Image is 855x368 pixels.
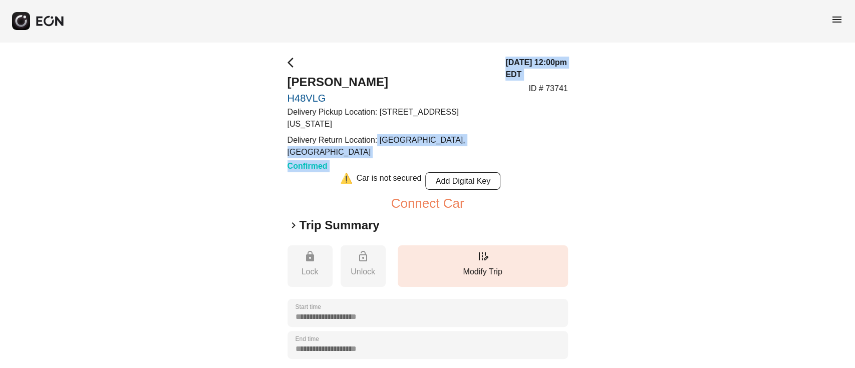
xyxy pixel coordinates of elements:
p: Delivery Return Location: [GEOGRAPHIC_DATA], [GEOGRAPHIC_DATA] [288,134,494,158]
h3: Confirmed [288,160,494,172]
p: ID # 73741 [528,83,567,95]
p: Modify Trip [403,266,563,278]
button: Modify Trip [398,245,568,287]
span: edit_road [477,250,489,262]
button: Connect Car [391,197,464,209]
h3: [DATE] 12:00pm EDT [505,57,567,81]
h2: Trip Summary [300,217,380,233]
a: H48VLG [288,92,494,104]
span: keyboard_arrow_right [288,219,300,231]
h2: [PERSON_NAME] [288,74,494,90]
p: Delivery Pickup Location: [STREET_ADDRESS][US_STATE] [288,106,494,130]
span: menu [831,14,843,26]
div: Car is not secured [357,172,422,190]
button: Add Digital Key [425,172,500,190]
div: ⚠️ [340,172,353,190]
span: arrow_back_ios [288,57,300,69]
